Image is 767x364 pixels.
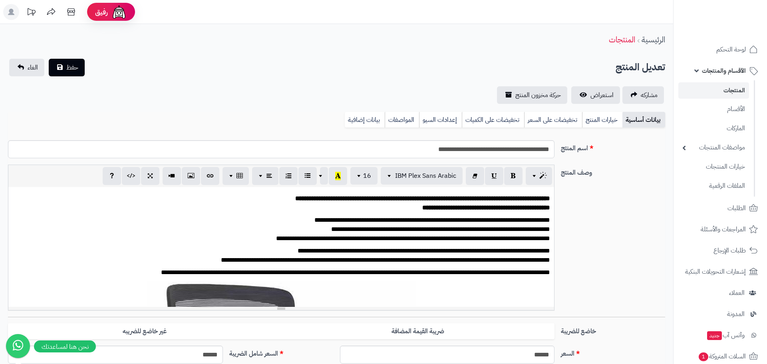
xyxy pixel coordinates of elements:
label: ضريبة القيمة المضافة [281,323,554,340]
a: المنتجات [609,34,635,46]
a: بيانات إضافية [345,112,385,128]
span: 16 [363,171,371,181]
a: مشاركه [622,86,664,104]
a: المدونة [678,304,762,324]
label: السعر [558,346,668,358]
h2: تعديل المنتج [616,59,665,76]
a: خيارات المنتج [582,112,622,128]
img: logo-2.png [713,21,759,38]
a: طلبات الإرجاع [678,241,762,260]
a: الملفات الرقمية [678,177,749,195]
a: تخفيضات على الكميات [462,112,524,128]
a: إعدادات السيو [419,112,462,128]
span: لوحة التحكم [716,44,746,55]
span: الغاء [28,63,38,72]
span: طلبات الإرجاع [713,245,746,256]
a: الماركات [678,120,749,137]
span: العملاء [729,287,745,298]
span: رفيق [95,7,108,17]
img: ai-face.png [111,4,127,20]
a: العملاء [678,283,762,302]
a: تحديثات المنصة [21,4,41,22]
a: الطلبات [678,199,762,218]
span: السلات المتروكة [698,351,746,362]
a: المنتجات [678,82,749,99]
a: الأقسام [678,101,749,118]
span: استعراض [590,90,614,100]
span: جديد [707,331,722,340]
label: خاضع للضريبة [558,323,668,336]
span: وآتس آب [706,330,745,341]
button: 16 [350,167,378,185]
span: 1 [699,352,708,361]
a: تخفيضات على السعر [524,112,582,128]
a: إشعارات التحويلات البنكية [678,262,762,281]
a: بيانات أساسية [622,112,665,128]
span: حفظ [66,63,78,72]
span: IBM Plex Sans Arabic [395,171,456,181]
a: لوحة التحكم [678,40,762,59]
button: حفظ [49,59,85,76]
a: المراجعات والأسئلة [678,220,762,239]
label: اسم المنتج [558,140,668,153]
a: المواصفات [385,112,419,128]
a: حركة مخزون المنتج [497,86,567,104]
span: مشاركه [641,90,658,100]
label: السعر شامل الضريبة [226,346,337,358]
span: المدونة [727,308,745,320]
span: المراجعات والأسئلة [701,224,746,235]
a: وآتس آبجديد [678,326,762,345]
label: وصف المنتج [558,165,668,177]
span: حركة مخزون المنتج [515,90,561,100]
a: خيارات المنتجات [678,158,749,175]
span: الطلبات [727,203,746,214]
a: الغاء [9,59,44,76]
button: IBM Plex Sans Arabic [381,167,463,185]
a: مواصفات المنتجات [678,139,749,156]
span: الأقسام والمنتجات [702,65,746,76]
a: استعراض [571,86,620,104]
a: الرئيسية [642,34,665,46]
label: غير خاضع للضريبه [8,323,281,340]
span: إشعارات التحويلات البنكية [685,266,746,277]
